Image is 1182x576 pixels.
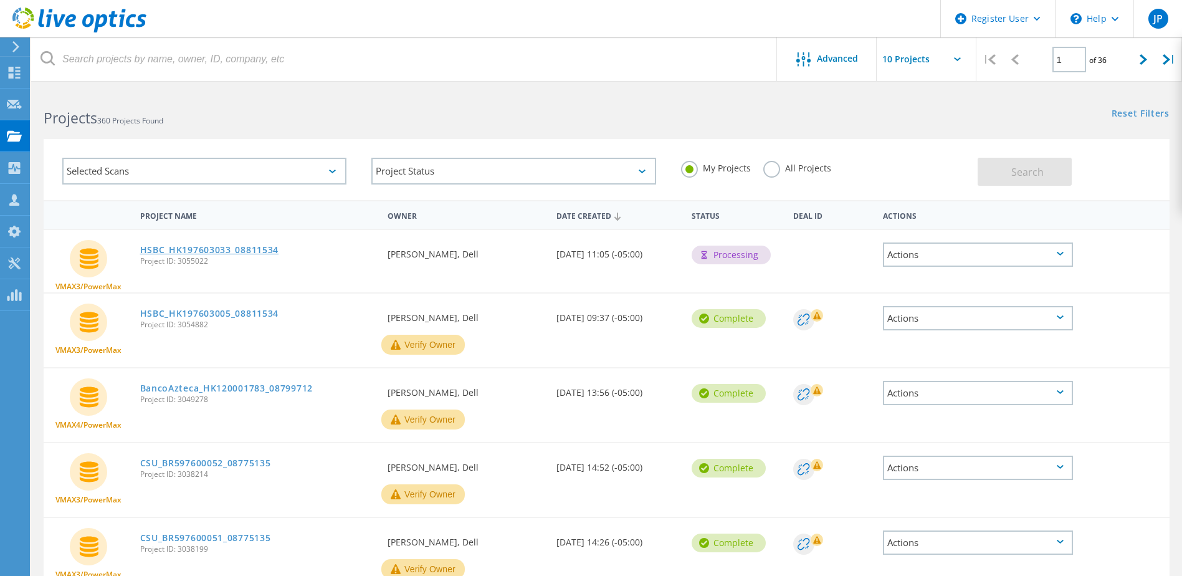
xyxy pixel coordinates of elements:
[140,246,279,254] a: HSBC_HK197603033_08811534
[140,459,271,468] a: CSU_BR597600052_08775135
[140,384,313,393] a: BancoAzteca_HK120001783_08799712
[140,309,279,318] a: HSBC_HK197603005_08811534
[685,203,787,226] div: Status
[1011,165,1044,179] span: Search
[817,54,858,63] span: Advanced
[134,203,382,226] div: Project Name
[140,257,376,265] span: Project ID: 3055022
[787,203,877,226] div: Deal Id
[681,161,751,173] label: My Projects
[692,459,766,478] div: Complete
[381,518,550,559] div: [PERSON_NAME], Dell
[1112,109,1170,120] a: Reset Filters
[883,530,1073,555] div: Actions
[371,158,655,185] div: Project Status
[692,309,766,328] div: Complete
[381,203,550,226] div: Owner
[62,158,346,185] div: Selected Scans
[381,368,550,410] div: [PERSON_NAME], Dell
[381,443,550,484] div: [PERSON_NAME], Dell
[381,484,465,504] button: Verify Owner
[550,443,685,484] div: [DATE] 14:52 (-05:00)
[140,545,376,553] span: Project ID: 3038199
[883,306,1073,330] div: Actions
[31,37,778,81] input: Search projects by name, owner, ID, company, etc
[140,396,376,403] span: Project ID: 3049278
[1089,55,1107,65] span: of 36
[550,518,685,559] div: [DATE] 14:26 (-05:00)
[883,381,1073,405] div: Actions
[55,496,122,504] span: VMAX3/PowerMax
[692,384,766,403] div: Complete
[140,471,376,478] span: Project ID: 3038214
[692,534,766,552] div: Complete
[1156,37,1182,82] div: |
[550,368,685,410] div: [DATE] 13:56 (-05:00)
[55,347,122,354] span: VMAX3/PowerMax
[55,283,122,290] span: VMAX3/PowerMax
[883,242,1073,267] div: Actions
[883,456,1073,480] div: Actions
[97,115,163,126] span: 360 Projects Found
[550,294,685,335] div: [DATE] 09:37 (-05:00)
[1070,13,1082,24] svg: \n
[55,421,122,429] span: VMAX4/PowerMax
[692,246,771,264] div: Processing
[44,108,97,128] b: Projects
[877,203,1079,226] div: Actions
[550,230,685,271] div: [DATE] 11:05 (-05:00)
[976,37,1002,82] div: |
[1153,14,1163,24] span: JP
[381,335,465,355] button: Verify Owner
[140,321,376,329] span: Project ID: 3054882
[381,230,550,271] div: [PERSON_NAME], Dell
[550,203,685,227] div: Date Created
[12,26,146,35] a: Live Optics Dashboard
[381,294,550,335] div: [PERSON_NAME], Dell
[763,161,831,173] label: All Projects
[381,410,465,430] button: Verify Owner
[140,534,271,542] a: CSU_BR597600051_08775135
[978,158,1072,186] button: Search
